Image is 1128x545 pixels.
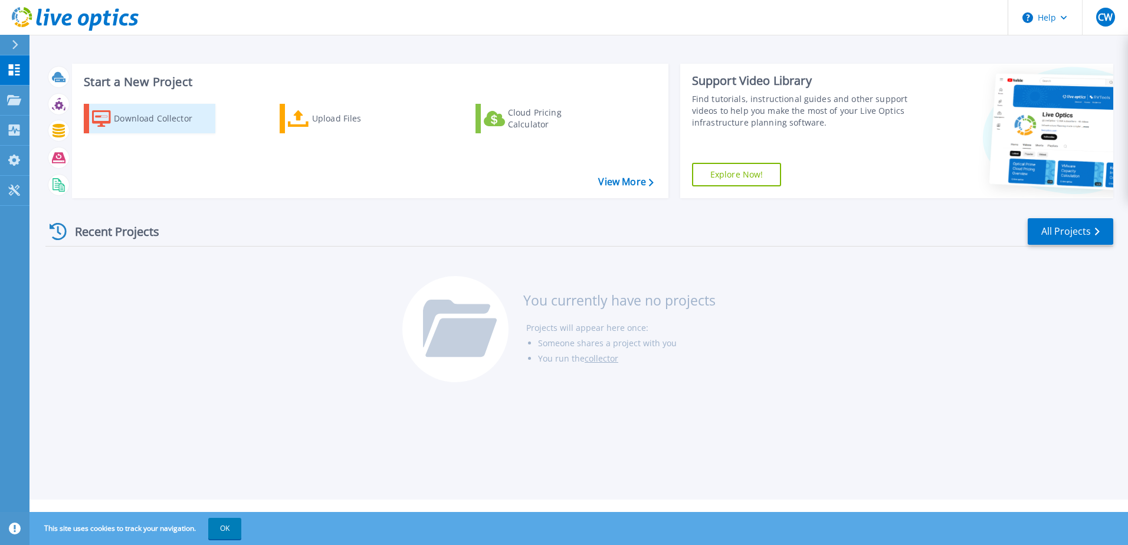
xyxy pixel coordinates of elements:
[32,518,241,539] span: This site uses cookies to track your navigation.
[692,93,913,129] div: Find tutorials, instructional guides and other support videos to help you make the most of your L...
[598,176,653,188] a: View More
[84,75,653,88] h3: Start a New Project
[45,217,175,246] div: Recent Projects
[280,104,411,133] a: Upload Files
[538,351,716,366] li: You run the
[208,518,241,539] button: OK
[692,73,913,88] div: Support Video Library
[476,104,607,133] a: Cloud Pricing Calculator
[84,104,215,133] a: Download Collector
[1098,12,1113,22] span: CW
[523,294,716,307] h3: You currently have no projects
[538,336,716,351] li: Someone shares a project with you
[312,107,406,130] div: Upload Files
[526,320,716,336] li: Projects will appear here once:
[585,353,618,364] a: collector
[508,107,602,130] div: Cloud Pricing Calculator
[692,163,782,186] a: Explore Now!
[1028,218,1113,245] a: All Projects
[114,107,208,130] div: Download Collector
